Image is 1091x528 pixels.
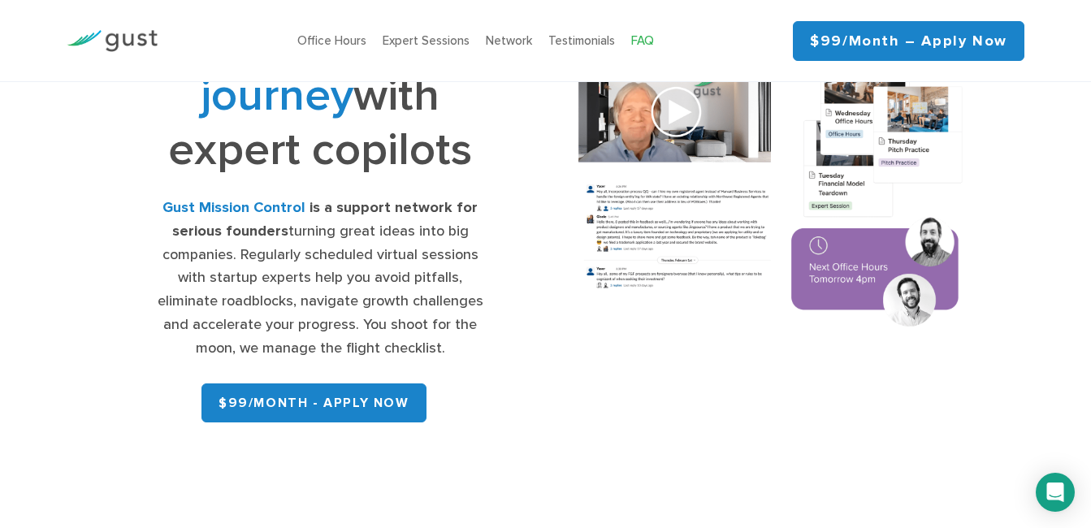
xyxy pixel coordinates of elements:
a: $99/month - APPLY NOW [201,383,426,422]
img: Composition of calendar events, a video call presentation, and chat rooms [558,42,984,346]
a: Testimonials [548,33,615,48]
strong: is a support network for serious founders [172,199,478,240]
a: Network [486,33,532,48]
a: Expert Sessions [383,33,470,48]
img: Gust Logo [67,30,158,52]
div: Open Intercom Messenger [1036,473,1075,512]
div: turning great ideas into big companies. Regularly scheduled virtual sessions with startup experts... [150,197,491,361]
strong: Gust Mission Control [162,199,305,216]
a: Office Hours [297,33,366,48]
a: FAQ [631,33,654,48]
a: $99/month – Apply Now [793,21,1024,61]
